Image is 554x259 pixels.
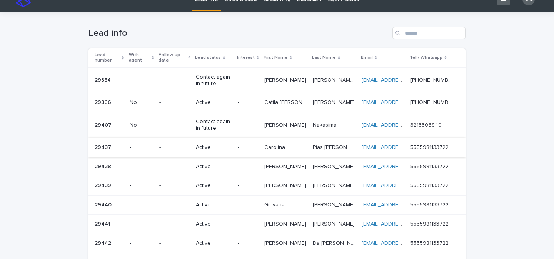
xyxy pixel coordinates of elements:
[159,164,190,170] p: -
[88,214,466,234] tr: 2944129441 --Active-[PERSON_NAME][PERSON_NAME] [PERSON_NAME][PERSON_NAME] [EMAIL_ADDRESS][DOMAIN_...
[130,122,153,129] p: No
[313,143,357,151] p: Pias Zuchetto da Silva
[264,162,308,170] p: [PERSON_NAME]
[362,183,449,188] a: [EMAIL_ADDRESS][DOMAIN_NAME]
[410,200,450,208] p: 5555981133722
[159,77,190,84] p: -
[313,120,338,129] p: Nakasima
[238,240,258,247] p: -
[130,182,153,189] p: -
[95,120,113,129] p: 29407
[196,74,231,87] p: Contact again in future
[159,240,190,247] p: -
[313,219,356,227] p: De Pauli Bitencorte
[130,221,153,227] p: -
[361,53,373,62] p: Email
[88,67,466,93] tr: 2935429354 --Contact again in future-[PERSON_NAME][PERSON_NAME] [PERSON_NAME] [PERSON_NAME][PERSO...
[392,27,466,39] input: Search
[313,75,357,84] p: [PERSON_NAME] [PERSON_NAME]
[88,93,466,112] tr: 2936629366 No-Active-Catila [PERSON_NAME] de [PERSON_NAME] daCatila [PERSON_NAME] de [PERSON_NAME...
[362,122,449,128] a: [EMAIL_ADDRESS][DOMAIN_NAME]
[362,100,449,105] a: [EMAIL_ADDRESS][DOMAIN_NAME]
[130,99,153,106] p: No
[195,53,221,62] p: Lead status
[313,181,356,189] p: Espindola Fracaro
[95,181,113,189] p: 29439
[159,99,190,106] p: -
[130,77,153,84] p: -
[362,221,449,227] a: [EMAIL_ADDRESS][DOMAIN_NAME]
[159,182,190,189] p: -
[159,144,190,151] p: -
[238,77,258,84] p: -
[264,120,308,129] p: [PERSON_NAME]
[313,162,356,170] p: [PERSON_NAME]
[313,200,356,208] p: De Pauli Bitencorte
[237,53,255,62] p: Interest
[196,119,231,132] p: Contact again in future
[264,53,288,62] p: First Name
[264,143,287,151] p: Carolina
[313,239,357,247] p: Da [PERSON_NAME]
[196,144,231,151] p: Active
[130,202,153,208] p: -
[95,143,113,151] p: 29437
[159,51,186,65] p: Follow-up date
[95,239,113,247] p: 29442
[410,181,450,189] p: 5555981133722
[95,98,113,106] p: 29366
[196,99,231,106] p: Active
[410,219,450,227] p: 5555981133722
[88,138,466,157] tr: 2943729437 --Active-CarolinaCarolina Pias [PERSON_NAME] [PERSON_NAME]Pias [PERSON_NAME] [PERSON_N...
[130,164,153,170] p: -
[264,181,308,189] p: [PERSON_NAME]
[238,99,258,106] p: -
[313,98,356,106] p: [PERSON_NAME]
[159,221,190,227] p: -
[362,145,449,150] a: [EMAIL_ADDRESS][DOMAIN_NAME]
[88,234,466,253] tr: 2944229442 --Active-[PERSON_NAME][PERSON_NAME] Da [PERSON_NAME]Da [PERSON_NAME] [EMAIL_ADDRESS][D...
[95,51,120,65] p: Lead number
[362,241,449,246] a: [EMAIL_ADDRESS][DOMAIN_NAME]
[88,157,466,176] tr: 2943829438 --Active-[PERSON_NAME][PERSON_NAME] [PERSON_NAME][PERSON_NAME] [EMAIL_ADDRESS][DOMAIN_...
[159,122,190,129] p: -
[159,202,190,208] p: -
[196,202,231,208] p: Active
[410,53,442,62] p: Tel / Whatsapp
[238,221,258,227] p: -
[264,98,308,106] p: Catila maria Lopes de souza Maurício da
[312,53,336,62] p: Last Name
[95,75,112,84] p: 29354
[362,202,449,207] a: [EMAIL_ADDRESS][DOMAIN_NAME]
[238,144,258,151] p: -
[410,162,450,170] p: 5555981133722
[238,202,258,208] p: -
[264,219,308,227] p: [PERSON_NAME]
[410,75,455,84] p: [PHONE_NUMBER]
[88,28,389,39] h1: Lead info
[264,200,286,208] p: Giovana
[264,239,308,247] p: [PERSON_NAME]
[88,176,466,196] tr: 2943929439 --Active-[PERSON_NAME][PERSON_NAME] [PERSON_NAME][PERSON_NAME] [EMAIL_ADDRESS][DOMAIN_...
[196,182,231,189] p: Active
[410,239,450,247] p: 5555981133722
[130,240,153,247] p: -
[410,143,450,151] p: 5555981133722
[129,51,150,65] p: With agent
[264,75,308,84] p: [PERSON_NAME]
[196,164,231,170] p: Active
[130,144,153,151] p: -
[410,98,455,106] p: +5533999750300
[238,164,258,170] p: -
[362,77,449,83] a: [EMAIL_ADDRESS][DOMAIN_NAME]
[88,112,466,138] tr: 2940729407 No-Contact again in future-[PERSON_NAME][PERSON_NAME] NakasimaNakasima [EMAIL_ADDRESS]...
[196,240,231,247] p: Active
[410,120,443,129] p: 3213306840
[88,196,466,215] tr: 2944029440 --Active-GiovanaGiovana [PERSON_NAME][PERSON_NAME] [EMAIL_ADDRESS][DOMAIN_NAME] 555598...
[196,221,231,227] p: Active
[95,219,112,227] p: 29441
[362,164,449,169] a: [EMAIL_ADDRESS][DOMAIN_NAME]
[238,182,258,189] p: -
[95,200,113,208] p: 29440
